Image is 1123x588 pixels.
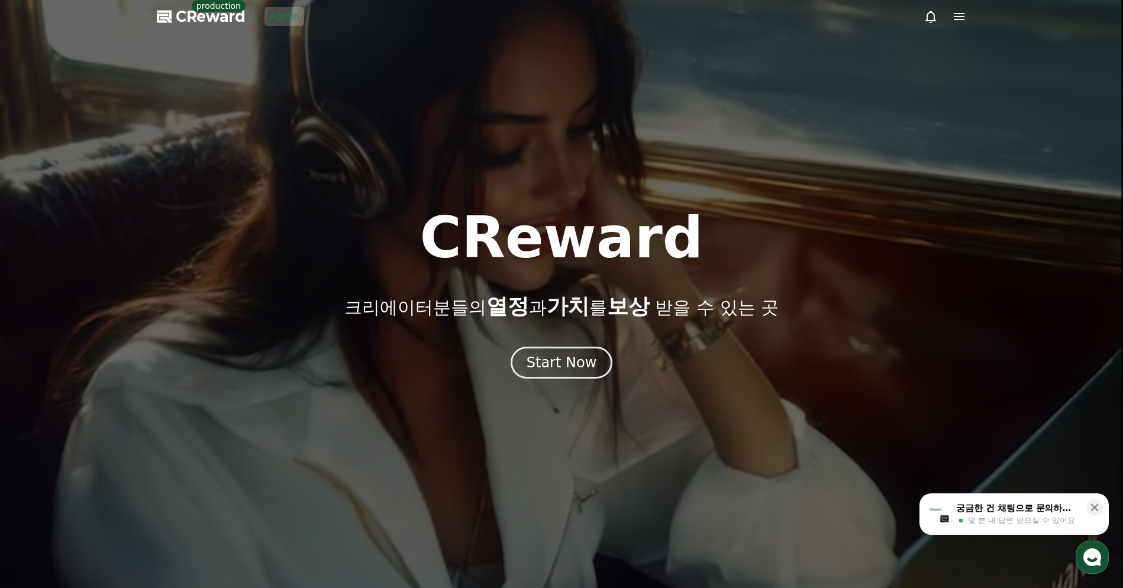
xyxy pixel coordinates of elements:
[486,294,529,318] span: 열정
[4,375,78,405] a: 홈
[183,393,197,402] span: 설정
[176,7,246,26] span: CReward
[607,294,650,318] span: 보상
[344,295,779,318] p: 크리에이터분들의 과 를 받을 수 있는 곳
[419,209,703,266] h1: CReward
[547,294,589,318] span: 가치
[37,393,44,402] span: 홈
[153,375,227,405] a: 설정
[108,393,122,403] span: 대화
[78,375,153,405] a: 대화
[264,7,304,26] a: Admin
[511,347,613,379] button: Start Now
[511,358,613,370] a: Start Now
[527,353,597,372] div: Start Now
[157,7,246,26] a: CReward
